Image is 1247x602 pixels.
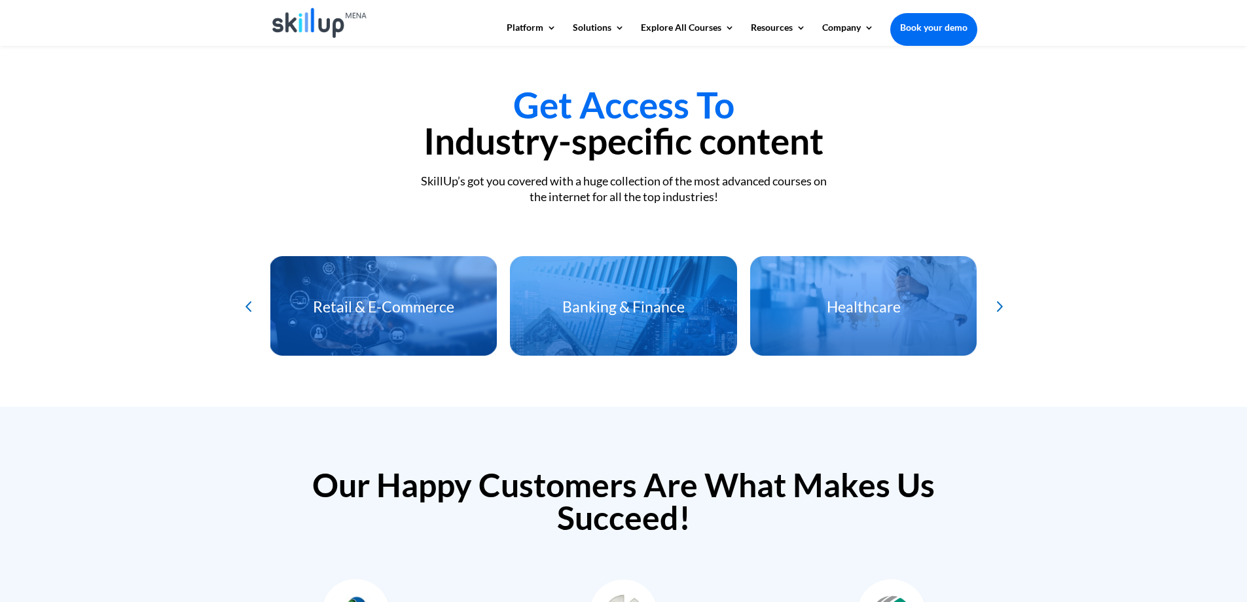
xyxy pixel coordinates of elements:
a: Resources [751,23,806,45]
h3: Healthcare [750,299,977,321]
div: Next slide [988,295,1009,317]
a: Explore All Courses [641,23,734,45]
span: Get Access To [513,83,734,126]
div: 4 / 12 [270,256,497,356]
img: Skillup Mena [272,8,367,38]
h2: Industry-specific content [270,87,977,166]
a: Company [822,23,874,45]
h2: Our Happy Customers Are What Makes Us Succeed! [270,468,977,540]
a: Book your demo [890,13,977,42]
div: SkillUp’s got you covered with a huge collection of the most advanced courses on the internet for... [270,174,977,204]
a: Platform [507,23,556,45]
div: 5 / 12 [510,256,737,356]
div: 6 / 12 [750,256,977,356]
h3: Banking & Finance [510,299,737,321]
h3: Retail & E-Commerce [270,299,497,321]
a: Solutions [573,23,624,45]
iframe: Chat Widget [1029,461,1247,602]
div: Previous slide [238,295,259,317]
